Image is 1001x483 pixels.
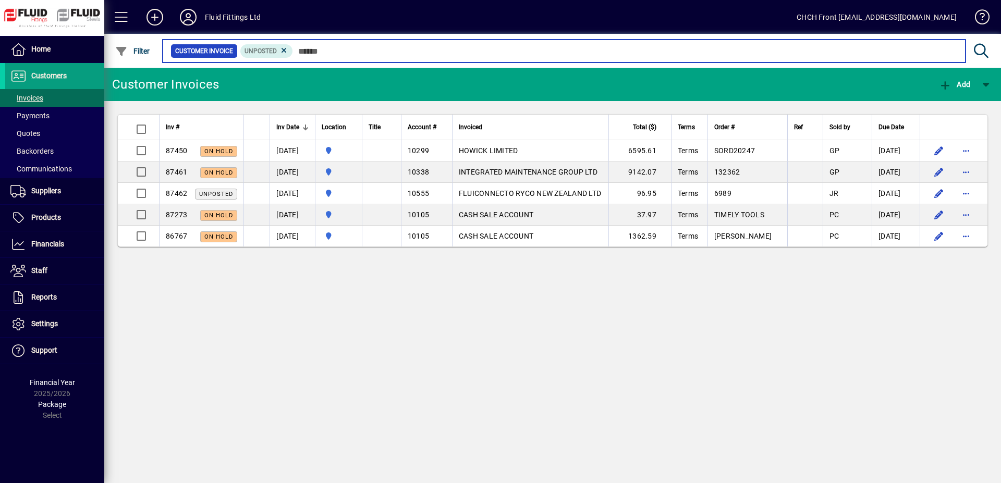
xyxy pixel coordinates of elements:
[872,183,920,204] td: [DATE]
[204,233,233,240] span: On hold
[31,319,58,328] span: Settings
[931,206,947,223] button: Edit
[322,188,356,199] span: AUCKLAND
[608,183,671,204] td: 96.95
[5,36,104,63] a: Home
[138,8,172,27] button: Add
[270,204,315,226] td: [DATE]
[5,160,104,178] a: Communications
[112,76,219,93] div: Customer Invoices
[615,121,666,133] div: Total ($)
[878,121,904,133] span: Due Date
[794,121,803,133] span: Ref
[459,232,533,240] span: CASH SALE ACCOUNT
[459,210,533,219] span: CASH SALE ACCOUNT
[31,187,61,195] span: Suppliers
[245,47,277,55] span: Unposted
[459,146,518,155] span: HOWICK LIMITED
[958,228,974,244] button: More options
[608,140,671,162] td: 6595.61
[172,8,205,27] button: Profile
[678,232,698,240] span: Terms
[608,162,671,183] td: 9142.07
[5,142,104,160] a: Backorders
[829,121,850,133] span: Sold by
[31,240,64,248] span: Financials
[322,121,356,133] div: Location
[794,121,816,133] div: Ref
[270,226,315,246] td: [DATE]
[678,210,698,219] span: Terms
[958,142,974,159] button: More options
[958,164,974,180] button: More options
[459,121,602,133] div: Invoiced
[369,121,395,133] div: Title
[322,230,356,242] span: AUCKLAND
[240,44,293,58] mat-chip: Customer Invoice Status: Unposted
[872,140,920,162] td: [DATE]
[459,168,597,176] span: INTEGRATED MAINTENANCE GROUP LTD
[678,121,695,133] span: Terms
[38,400,66,408] span: Package
[31,71,67,80] span: Customers
[931,142,947,159] button: Edit
[408,189,429,197] span: 10555
[714,146,755,155] span: SORD20247
[5,125,104,142] a: Quotes
[322,121,346,133] span: Location
[797,9,957,26] div: CHCH Front [EMAIL_ADDRESS][DOMAIN_NAME]
[608,226,671,246] td: 1362.59
[166,121,237,133] div: Inv #
[408,121,436,133] span: Account #
[931,164,947,180] button: Edit
[459,121,482,133] span: Invoiced
[166,232,187,240] span: 86767
[5,178,104,204] a: Suppliers
[166,121,179,133] span: Inv #
[199,191,233,197] span: Unposted
[5,231,104,257] a: Financials
[958,206,974,223] button: More options
[166,168,187,176] span: 87461
[936,75,973,94] button: Add
[958,185,974,202] button: More options
[678,168,698,176] span: Terms
[714,210,764,219] span: TIMELY TOOLS
[678,146,698,155] span: Terms
[322,166,356,178] span: AUCKLAND
[408,121,446,133] div: Account #
[939,80,970,89] span: Add
[270,162,315,183] td: [DATE]
[5,89,104,107] a: Invoices
[204,212,233,219] span: On hold
[270,140,315,162] td: [DATE]
[10,129,40,138] span: Quotes
[369,121,381,133] span: Title
[678,189,698,197] span: Terms
[5,338,104,364] a: Support
[714,121,781,133] div: Order #
[204,148,233,155] span: On hold
[31,266,47,275] span: Staff
[31,213,61,221] span: Products
[714,189,731,197] span: 6989
[931,228,947,244] button: Edit
[408,146,429,155] span: 10299
[829,168,840,176] span: GP
[714,121,735,133] span: Order #
[30,378,75,387] span: Financial Year
[459,189,601,197] span: FLUICONNECTO RYCO NEW ZEALAND LTD
[276,121,309,133] div: Inv Date
[322,145,356,156] span: AUCKLAND
[5,258,104,284] a: Staff
[322,209,356,220] span: AUCKLAND
[270,183,315,204] td: [DATE]
[5,284,104,311] a: Reports
[829,121,865,133] div: Sold by
[931,185,947,202] button: Edit
[408,232,429,240] span: 10105
[878,121,913,133] div: Due Date
[113,42,153,60] button: Filter
[5,311,104,337] a: Settings
[166,189,187,197] span: 87462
